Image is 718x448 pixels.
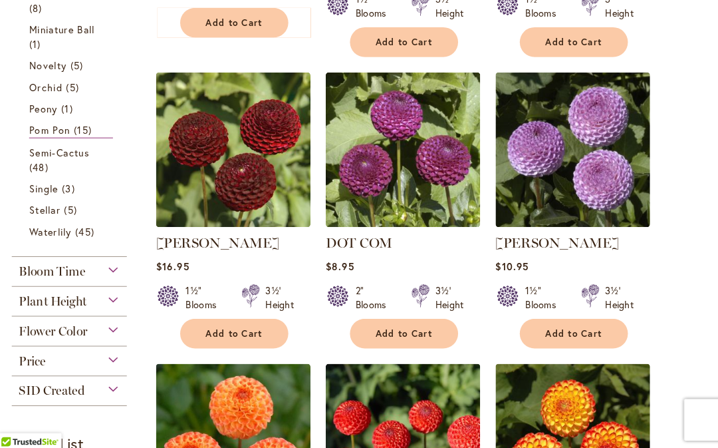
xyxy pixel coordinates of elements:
span: Flower Color [33,326,99,341]
button: Add to Cart [188,322,292,350]
span: Orchid [43,93,75,106]
a: DOT COM [328,224,476,236]
img: DOT COM [328,85,476,234]
div: 3½' Height [596,288,623,315]
div: 1½" Blooms [356,9,394,35]
span: 5 [76,210,92,224]
span: $16.95 [165,265,197,278]
span: 15 [86,134,106,148]
a: Waterlily 45 [43,231,124,245]
span: SID Created [33,383,96,398]
span: 8 [43,17,59,31]
a: Single 3 [43,190,124,204]
a: [PERSON_NAME] [491,241,609,257]
span: Add to Cart [213,330,267,341]
div: 3½' Height [433,288,460,315]
button: Add to Cart [514,42,618,71]
img: FRANK HOLMES [491,85,639,234]
span: Add to Cart [213,32,267,43]
span: Single [43,190,71,203]
a: DOT COM [328,241,392,257]
div: 1½" Blooms [519,288,556,315]
a: Pom Pon 15 [43,134,124,148]
img: CROSSFIELD EBONY [165,85,313,234]
a: Novelty 5 [43,72,124,86]
span: Peony [43,114,70,126]
span: Price [33,355,59,369]
span: Bloom Time [33,269,97,284]
span: $10.95 [491,265,523,278]
div: 1½" Blooms [193,288,231,315]
div: 2" Blooms [356,288,394,315]
iframe: Launch Accessibility Center [10,401,47,438]
span: Semi-Cactus [43,156,101,168]
div: 3' Height [596,9,623,35]
span: 5 [78,93,94,107]
button: Add to Cart [351,322,455,350]
span: Add to Cart [376,330,430,341]
span: Miniature Ball [43,38,106,51]
span: 48 [43,169,65,183]
a: Orchid 5 [43,93,124,107]
button: Add to Cart [188,23,292,52]
span: Plant Height [33,298,98,312]
button: Add to Cart [514,322,618,350]
a: CROSSFIELD EBONY [165,224,313,236]
span: 1 [74,113,88,127]
span: Pom Pon [43,134,82,147]
button: Add to Cart [351,42,455,71]
a: FRANK HOLMES [491,224,639,236]
a: Semi-Cactus 48 [43,155,124,183]
div: 3½' Height [433,9,460,35]
span: Mignon Single [43,3,108,16]
a: Miniature Ball 1 [43,37,124,65]
a: Peony 1 [43,113,124,127]
span: Add to Cart [538,51,593,62]
span: Novelty [43,73,79,85]
span: 1 [43,51,58,65]
div: 3½' Height [270,288,297,315]
a: Mignon Single 8 [43,3,124,31]
span: 5 [82,72,98,86]
span: $8.95 [328,265,355,278]
span: Add to Cart [538,330,593,341]
a: Stellar 5 [43,210,124,224]
span: 3 [74,190,90,204]
a: [PERSON_NAME] [165,241,283,257]
span: Waterlily [43,232,84,244]
span: Add to Cart [376,51,430,62]
span: 45 [88,231,110,245]
div: 1½" Blooms [519,9,556,35]
span: Stellar [43,211,73,224]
